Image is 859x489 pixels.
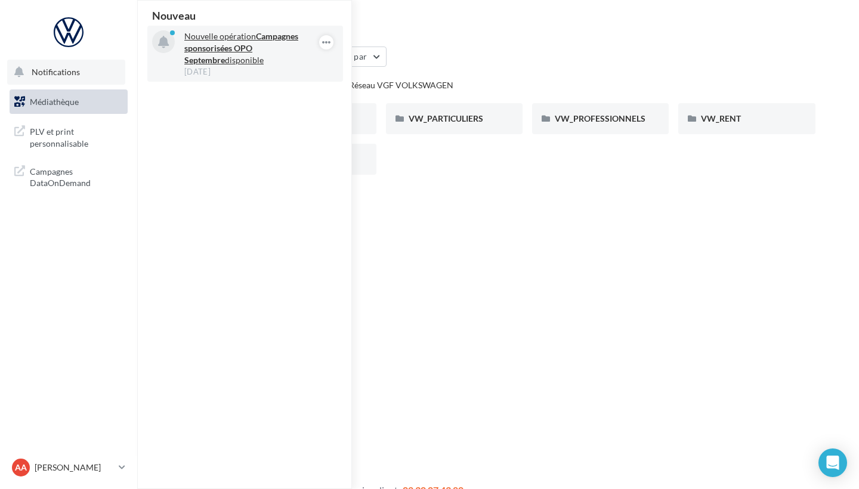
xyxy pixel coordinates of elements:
[818,448,847,477] div: Open Intercom Messenger
[409,113,483,123] span: VW_PARTICULIERS
[35,462,114,473] p: [PERSON_NAME]
[30,97,79,107] span: Médiathèque
[7,60,125,85] button: Notifications
[30,123,123,149] span: PLV et print personnalisable
[7,159,130,194] a: Campagnes DataOnDemand
[7,89,130,114] a: Médiathèque
[701,113,741,123] span: VW_RENT
[555,113,645,123] span: VW_PROFESSIONNELS
[32,67,80,77] span: Notifications
[349,79,453,91] div: Réseau VGF VOLKSWAGEN
[152,19,845,37] div: Médiathèque
[30,163,123,189] span: Campagnes DataOnDemand
[10,456,128,479] a: AA [PERSON_NAME]
[7,119,130,154] a: PLV et print personnalisable
[15,462,27,473] span: AA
